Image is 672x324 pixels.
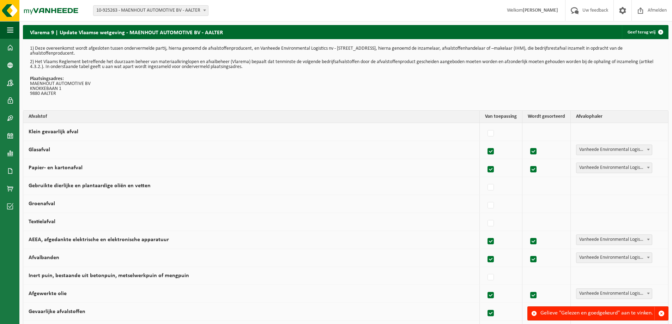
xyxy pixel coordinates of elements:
[622,25,668,39] a: Geef terug vrij
[23,25,230,39] h2: Vlarema 9 | Update Vlaamse wetgeving - MAENHOUT AUTOMOTIVE BV - AALTER
[29,147,50,153] label: Glasafval
[576,145,652,155] span: Vanheede Environmental Logistics
[30,76,64,81] strong: Plaatsingsadres:
[29,219,55,225] label: Textielafval
[576,289,652,299] span: Vanheede Environmental Logistics
[540,307,654,320] div: Gelieve "Gelezen en goedgekeurd" aan te vinken.
[576,253,652,263] span: Vanheede Environmental Logistics
[480,111,522,123] th: Van toepassing
[30,60,661,69] p: 2) Het Vlaams Reglement betreffende het duurzaam beheer van materiaalkringlopen en afvalbeheer (V...
[571,111,668,123] th: Afvalophaler
[29,237,169,243] label: AEEA, afgedankte elektrische en elektronische apparatuur
[576,234,652,245] span: Vanheede Environmental Logistics
[576,163,652,173] span: Vanheede Environmental Logistics
[29,165,83,171] label: Papier- en kartonafval
[29,273,189,279] label: Inert puin, bestaande uit betonpuin, metselwerkpuin of mengpuin
[576,163,652,173] span: Vanheede Environmental Logistics
[30,77,661,96] p: MAENHOUT AUTOMOTIVE BV KNOKKEBAAN 1 9880 AALTER
[523,8,558,13] strong: [PERSON_NAME]
[522,111,571,123] th: Wordt gesorteerd
[29,183,151,189] label: Gebruikte dierlijke en plantaardige oliën en vetten
[29,129,78,135] label: Klein gevaarlijk afval
[93,6,208,16] span: 10-925263 - MAENHOUT AUTOMOTIVE BV - AALTER
[29,309,85,314] label: Gevaarlijke afvalstoffen
[576,252,652,263] span: Vanheede Environmental Logistics
[23,111,480,123] th: Afvalstof
[576,235,652,245] span: Vanheede Environmental Logistics
[30,46,661,56] p: 1) Deze overeenkomst wordt afgesloten tussen ondervermelde partij, hierna genoemd de afvalstoffen...
[93,5,208,16] span: 10-925263 - MAENHOUT AUTOMOTIVE BV - AALTER
[576,145,652,155] span: Vanheede Environmental Logistics
[29,291,67,297] label: Afgewerkte olie
[576,288,652,299] span: Vanheede Environmental Logistics
[29,255,59,261] label: Afvalbanden
[29,201,55,207] label: Groenafval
